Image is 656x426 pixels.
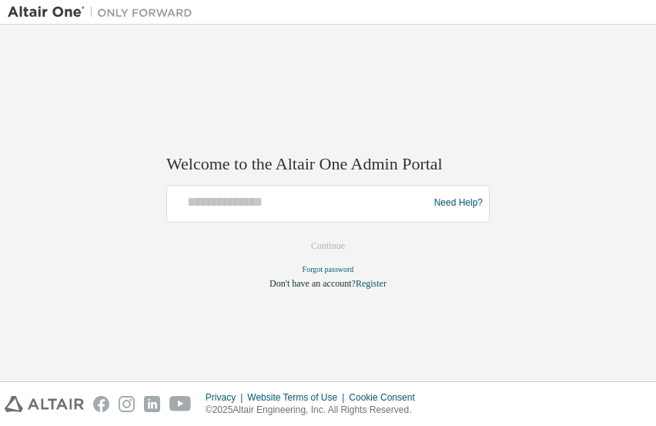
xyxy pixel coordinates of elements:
div: Privacy [206,391,247,404]
img: facebook.svg [93,396,109,412]
img: instagram.svg [119,396,135,412]
a: Forgot password [303,265,354,273]
a: Register [356,278,387,289]
img: youtube.svg [169,396,192,412]
img: Altair One [8,5,200,20]
h2: Welcome to the Altair One Admin Portal [166,154,490,176]
img: linkedin.svg [144,396,160,412]
p: © 2025 Altair Engineering, Inc. All Rights Reserved. [206,404,424,417]
div: Cookie Consent [349,391,423,404]
div: Website Terms of Use [247,391,349,404]
span: Don't have an account? [269,278,356,289]
img: altair_logo.svg [5,396,84,412]
a: Need Help? [434,203,483,204]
